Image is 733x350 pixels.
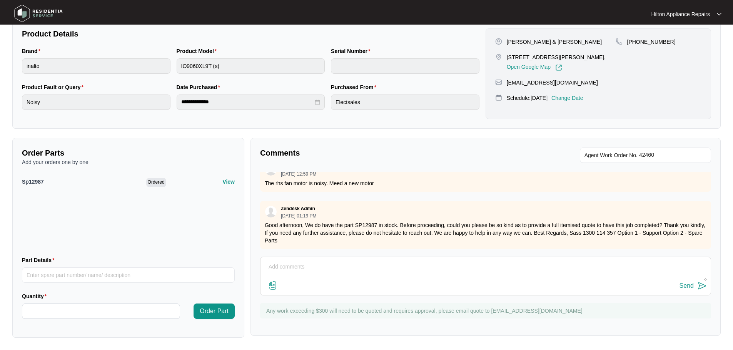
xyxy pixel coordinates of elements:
p: Zendesk Admin [281,206,315,212]
input: Product Fault or Query [22,95,170,110]
p: The rhs fan motor is noisy. Meed a new motor [265,179,706,187]
input: Add Agent Work Order No. [639,151,706,160]
input: Brand [22,58,170,74]
label: Serial Number [331,47,373,55]
input: Quantity [22,304,180,318]
label: Product Fault or Query [22,83,87,91]
p: [STREET_ADDRESS][PERSON_NAME], [507,53,606,61]
p: Good afternoon, We do have the part SP12987 in stock. Before proceeding, could you please be so k... [265,221,706,244]
img: send-icon.svg [698,281,707,290]
p: [PHONE_NUMBER] [627,38,676,46]
img: residentia service logo [12,2,65,25]
span: Agent Work Order No. [584,151,638,160]
p: Product Details [22,28,479,39]
img: map-pin [616,38,623,45]
p: [DATE] 01:19 PM [281,214,316,218]
img: user-pin [495,38,502,45]
img: dropdown arrow [717,12,721,16]
p: Schedule: [DATE] [507,94,548,102]
input: Product Model [177,58,325,74]
img: Link-External [555,64,562,71]
img: map-pin [495,94,502,101]
img: file-attachment-doc.svg [268,281,277,290]
img: user.svg [265,206,277,217]
p: Any work exceeding $300 will need to be quoted and requires approval, please email quote to [EMAI... [266,307,707,315]
input: Purchased From [331,95,479,110]
label: Part Details [22,256,58,264]
label: Purchased From [331,83,379,91]
a: Open Google Map [507,64,562,71]
img: map-pin [495,79,502,86]
label: Brand [22,47,43,55]
button: Send [680,281,707,291]
input: Date Purchased [181,98,314,106]
input: Part Details [22,267,235,283]
p: Add your orders one by one [22,158,235,166]
label: Product Model [177,47,220,55]
p: [PERSON_NAME] & [PERSON_NAME] [507,38,602,46]
p: [EMAIL_ADDRESS][DOMAIN_NAME] [507,79,598,86]
div: Send [680,282,694,289]
span: Ordered [146,178,166,187]
label: Date Purchased [177,83,223,91]
p: [DATE] 12:59 PM [281,172,320,176]
input: Serial Number [331,58,479,74]
img: map-pin [495,53,502,60]
p: View [222,178,235,186]
span: Sp12987 [22,179,44,185]
p: Hilton Appliance Repairs [651,10,710,18]
label: Quantity [22,292,50,300]
p: Order Parts [22,148,235,158]
button: Order Part [194,304,235,319]
p: Change Date [551,94,583,102]
p: Comments [260,148,480,158]
span: Order Part [200,307,229,316]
